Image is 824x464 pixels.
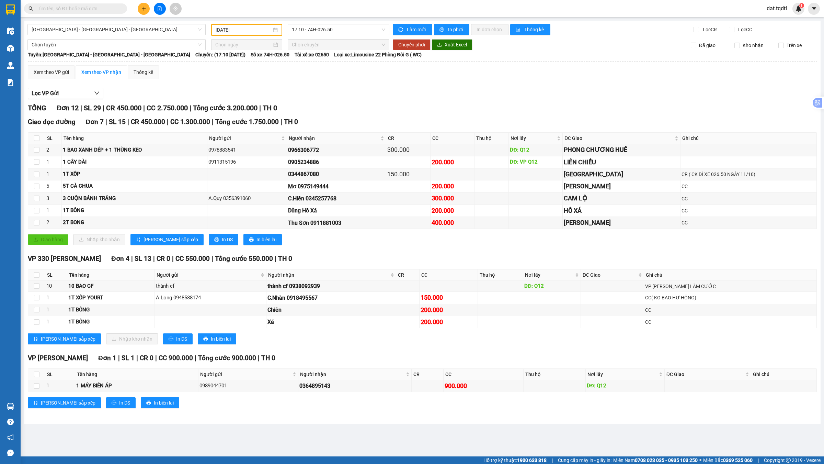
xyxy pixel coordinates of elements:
div: CC [682,195,815,202]
span: Tổng cước 1.750.000 [215,118,279,126]
span: sort-ascending [136,237,141,243]
span: Thống kê [524,26,545,33]
span: caret-down [811,5,817,12]
div: 200.000 [421,317,477,327]
div: [PERSON_NAME] [564,218,679,228]
span: bar-chart [516,27,522,33]
span: printer [203,336,208,342]
img: warehouse-icon [7,62,14,69]
span: | [105,118,107,126]
div: 5T CÀ CHUA [63,182,206,190]
span: Số xe: 74H-026.50 [251,51,289,58]
span: TH 0 [284,118,298,126]
div: 300.000 [387,145,429,155]
span: sort-ascending [33,400,38,406]
button: Chuyển phơi [393,39,431,50]
div: CC [682,207,815,214]
div: CC( KO BAO HƯ HỎNG) [645,294,815,301]
span: sort-ascending [33,336,38,342]
th: CC [444,369,524,380]
span: Người nhận [268,271,389,279]
strong: 1900 633 818 [517,457,547,463]
button: printerIn phơi [434,24,469,35]
div: 3 [46,195,60,203]
div: 0989044701 [199,382,297,390]
img: warehouse-icon [7,403,14,410]
div: thành cf [156,282,265,290]
div: 0905234886 [288,158,385,166]
span: file-add [157,6,162,11]
th: Tên hàng [67,269,155,281]
button: sort-ascending[PERSON_NAME] sắp xếp [28,333,101,344]
span: | [127,118,129,126]
b: Tuyến: [GEOGRAPHIC_DATA] - [GEOGRAPHIC_DATA] - [GEOGRAPHIC_DATA] [28,52,190,57]
div: thành cf 0938092939 [267,282,395,290]
div: 0344867080 [288,170,385,178]
span: Đơn 7 [86,118,104,126]
span: In DS [176,335,187,343]
div: 1 [46,294,66,302]
th: Tên hàng [75,369,198,380]
span: Người gửi [157,271,260,279]
button: In đơn chọn [471,24,508,35]
span: printer [112,400,116,406]
span: | [281,118,282,126]
span: aim [173,6,178,11]
button: file-add [154,3,166,15]
span: CC 900.000 [159,354,193,362]
span: SL 1 [122,354,135,362]
div: 0978883541 [208,146,286,154]
span: Người nhận [289,134,379,142]
span: Nơi lấy [587,371,657,378]
th: SL [45,269,67,281]
span: Đơn 4 [111,255,129,263]
button: Lọc VP Gửi [28,88,103,99]
div: [GEOGRAPHIC_DATA] [564,169,679,179]
span: | [80,104,82,112]
span: In biên lai [154,399,174,407]
div: 10 [46,282,66,290]
div: LIÊN CHIỂU [564,157,679,167]
th: Thu hộ [524,369,586,380]
div: Thu Sơn 0911881003 [288,219,385,227]
div: 1 [46,170,60,178]
span: TH 0 [261,354,275,362]
span: [PERSON_NAME] sắp xếp [144,236,198,243]
span: | [167,118,169,126]
div: DĐ: Q12 [587,382,663,390]
span: Đơn 1 [98,354,116,362]
span: Cung cấp máy in - giấy in: [558,456,611,464]
th: CR [412,369,444,380]
div: Dũng Hồ Xá [288,206,385,215]
span: | [211,255,213,263]
div: 1 [46,158,60,166]
span: | [758,456,759,464]
div: 400.000 [432,218,473,228]
span: In DS [119,399,130,407]
div: 2T BONG [63,219,206,227]
span: Miền Bắc [703,456,753,464]
div: Thống kê [134,68,153,76]
div: 1T BÔNG [63,207,206,215]
span: ⚪️ [699,459,701,462]
div: 1 [46,306,66,314]
span: ĐC Giao [564,134,673,142]
div: 10 BAO CF [68,282,153,290]
span: In biên lai [256,236,276,243]
span: | [259,104,261,112]
button: plus [138,3,150,15]
div: Xá [267,318,395,326]
div: VP [PERSON_NAME] LÀM CƯỚC [645,283,815,290]
span: | [136,354,138,362]
span: message [7,450,14,456]
span: In DS [222,236,233,243]
button: downloadXuất Excel [432,39,472,50]
button: printerIn biên lai [198,333,236,344]
span: CR 0 [140,354,153,362]
div: DĐ: VP Q12 [510,158,561,166]
div: 200.000 [421,305,477,315]
input: Chọn ngày [215,41,272,48]
div: 2 [46,146,60,154]
button: caret-down [808,3,820,15]
button: sort-ascending[PERSON_NAME] sắp xếp [130,234,204,245]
